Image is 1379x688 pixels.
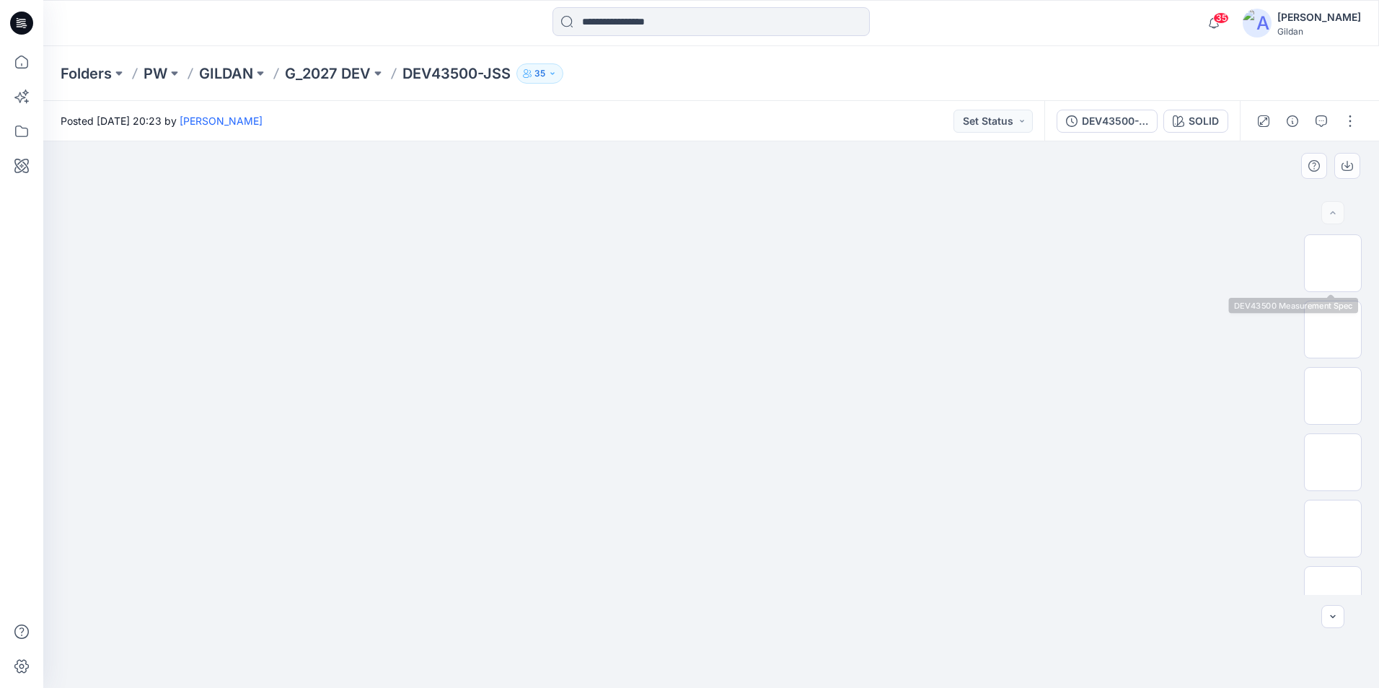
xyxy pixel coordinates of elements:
a: Folders [61,63,112,84]
div: Gildan [1277,26,1361,37]
a: PW [144,63,167,84]
img: DEV43500_PM-JSS FRONT [1305,506,1361,552]
button: DEV43500-JSS [1057,110,1158,133]
img: DEV43500_SOLID-JSS FRONT [1305,374,1361,419]
div: SOLID [1189,113,1219,129]
img: eyJhbGciOiJIUzI1NiIsImtpZCI6IjAiLCJzbHQiOiJzZXMiLCJ0eXAiOiJKV1QifQ.eyJkYXRhIjp7InR5cGUiOiJzdG9yYW... [351,198,1072,688]
button: SOLID [1163,110,1228,133]
div: DEV43500-JSS [1082,113,1148,129]
img: DEV43500 Measurement Spec [1305,235,1361,291]
img: avatar [1243,9,1272,38]
a: G_2027 DEV [285,63,371,84]
button: Details [1281,110,1304,133]
button: 35 [516,63,563,84]
img: DEV43500_SOLID-JSS BACK [1305,573,1361,618]
img: DEV43500 Graded Pattern [1305,307,1361,353]
a: [PERSON_NAME] [180,115,263,127]
a: GILDAN [199,63,253,84]
p: DEV43500-JSS [402,63,511,84]
span: 35 [1213,12,1229,24]
img: DEV43500_TRANSPARENT-JSS FRONT [1305,434,1361,490]
span: Posted [DATE] 20:23 by [61,113,263,128]
div: [PERSON_NAME] [1277,9,1361,26]
p: 35 [534,66,545,81]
